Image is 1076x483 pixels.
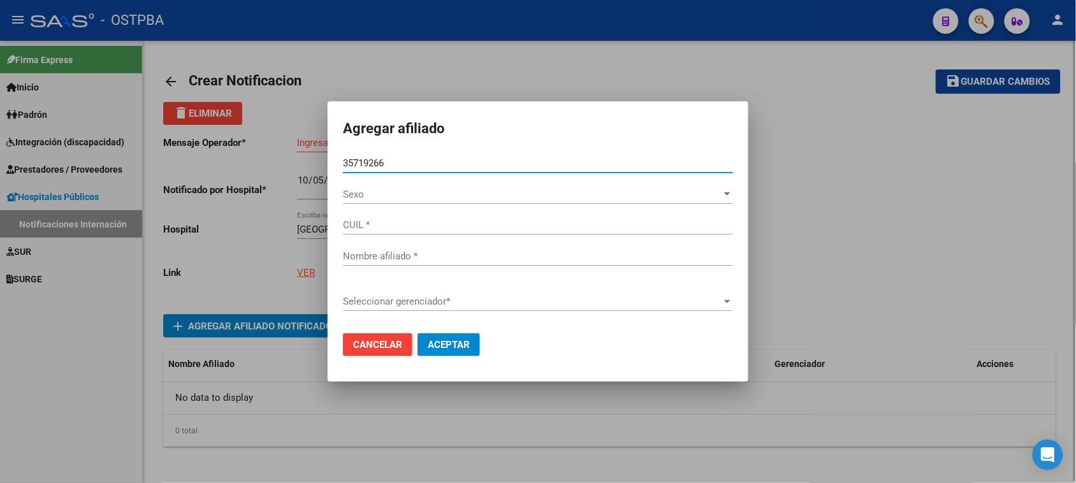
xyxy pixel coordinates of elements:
[343,189,722,200] span: Sexo
[428,339,470,350] span: Aceptar
[343,117,733,141] h2: Agregar afiliado
[1033,440,1063,470] div: Open Intercom Messenger
[418,333,480,356] button: Aceptar
[353,339,402,350] span: Cancelar
[343,296,722,307] span: Seleccionar gerenciador
[343,333,412,356] button: Cancelar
